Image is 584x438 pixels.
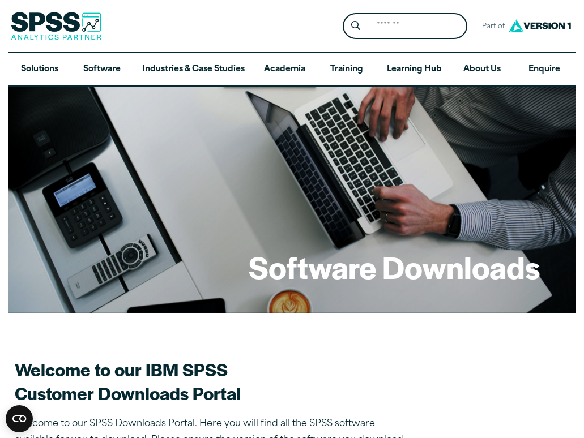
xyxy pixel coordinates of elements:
[15,358,411,405] h2: Welcome to our IBM SPSS Customer Downloads Portal
[506,15,574,36] img: Version1 Logo
[378,53,451,86] a: Learning Hub
[11,12,101,40] img: SPSS Analytics Partner
[249,246,540,287] h1: Software Downloads
[71,53,133,86] a: Software
[476,19,506,35] span: Part of
[451,53,513,86] a: About Us
[343,13,467,40] form: Site Header Search Form
[254,53,316,86] a: Academia
[6,405,33,432] button: Open CMP widget
[351,21,360,31] svg: Search magnifying glass icon
[346,16,366,37] button: Search magnifying glass icon
[8,53,71,86] a: Solutions
[133,53,254,86] a: Industries & Case Studies
[513,53,576,86] a: Enquire
[316,53,378,86] a: Training
[8,53,576,86] nav: Desktop version of site main menu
